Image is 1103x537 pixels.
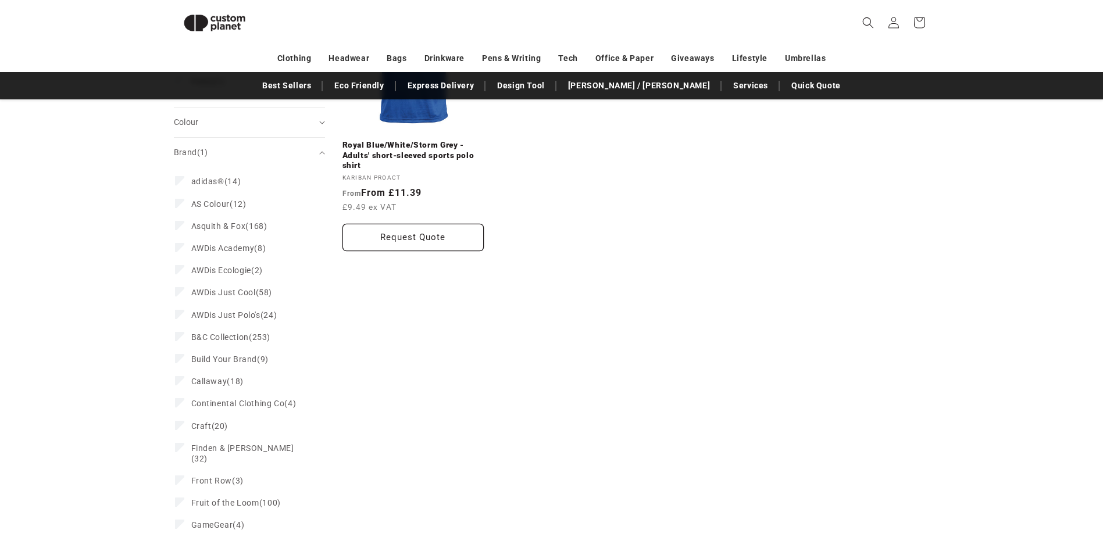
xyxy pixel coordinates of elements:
[909,411,1103,537] iframe: Chat Widget
[342,224,484,251] button: Request Quote
[329,48,369,69] a: Headwear
[191,332,249,342] span: B&C Collection
[329,76,390,96] a: Eco Friendly
[387,48,406,69] a: Bags
[191,421,212,431] span: Craft
[191,243,266,253] span: (8)
[191,520,233,529] span: GameGear
[191,399,285,408] span: Continental Clothing Co
[191,497,281,508] span: (100)
[174,108,325,137] summary: Colour (0 selected)
[197,148,208,157] span: (1)
[191,520,245,530] span: (4)
[558,48,577,69] a: Tech
[191,498,259,507] span: Fruit of the Loom
[191,421,228,431] span: (20)
[191,199,247,209] span: (12)
[482,48,541,69] a: Pens & Writing
[256,76,317,96] a: Best Sellers
[277,48,312,69] a: Clothing
[562,76,716,96] a: [PERSON_NAME] / [PERSON_NAME]
[191,310,277,320] span: (24)
[191,221,246,231] span: Asquith & Fox
[595,48,654,69] a: Office & Paper
[191,475,244,486] span: (3)
[191,266,251,275] span: AWDis Ecologie
[191,199,230,209] span: AS Colour
[732,48,768,69] a: Lifestyle
[191,476,232,485] span: Front Row
[342,140,484,171] a: Royal Blue/White/Storm Grey - Adults' short-sleeved sports polo shirt
[491,76,551,96] a: Design Tool
[191,376,244,386] span: (18)
[191,354,269,364] span: (9)
[191,377,227,386] span: Callaway
[191,310,260,320] span: AWDis Just Polo's
[191,443,294,453] span: Finden & [PERSON_NAME]
[191,355,258,364] span: Build Your Brand
[191,221,267,231] span: (168)
[191,443,305,464] span: (32)
[191,332,270,342] span: (253)
[191,177,224,186] span: adidas®
[786,76,847,96] a: Quick Quote
[424,48,465,69] a: Drinkware
[191,287,272,298] span: (58)
[174,117,199,127] span: Colour
[191,398,297,409] span: (4)
[671,48,714,69] a: Giveaways
[174,5,255,41] img: Custom Planet
[191,176,241,187] span: (14)
[402,76,480,96] a: Express Delivery
[191,244,255,253] span: AWDis Academy
[727,76,774,96] a: Services
[855,10,881,35] summary: Search
[174,148,208,157] span: Brand
[191,265,263,275] span: (2)
[785,48,826,69] a: Umbrellas
[191,288,256,297] span: AWDis Just Cool
[174,138,325,167] summary: Brand (1 selected)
